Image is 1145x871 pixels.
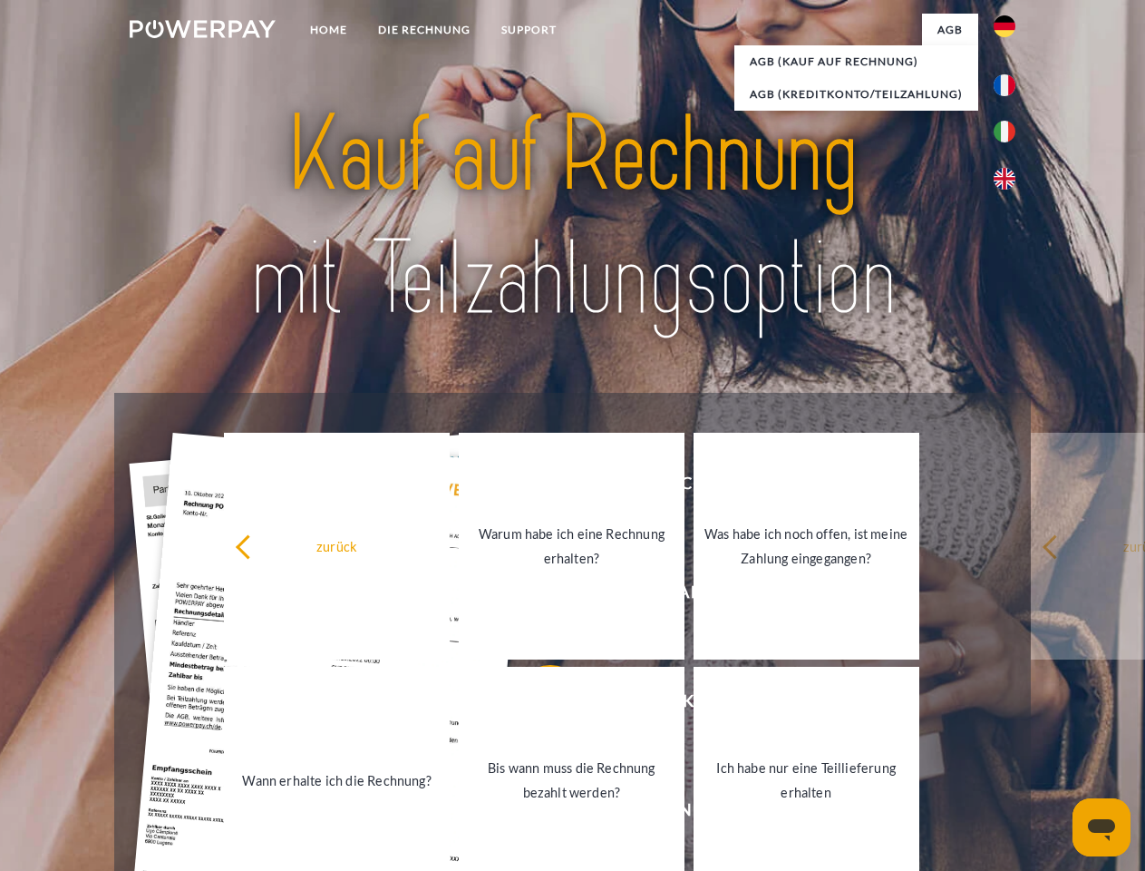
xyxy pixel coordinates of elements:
[235,533,439,558] div: zurück
[1072,798,1130,856] iframe: Schaltfläche zum Öffnen des Messaging-Fensters
[734,78,978,111] a: AGB (Kreditkonto/Teilzahlung)
[994,168,1015,190] img: en
[130,20,276,38] img: logo-powerpay-white.svg
[295,14,363,46] a: Home
[704,756,908,805] div: Ich habe nur eine Teillieferung erhalten
[363,14,486,46] a: DIE RECHNUNG
[694,433,919,660] a: Was habe ich noch offen, ist meine Zahlung eingegangen?
[994,15,1015,37] img: de
[704,522,908,571] div: Was habe ich noch offen, ist meine Zahlung eingegangen?
[734,45,978,78] a: AGB (Kauf auf Rechnung)
[235,768,439,792] div: Wann erhalte ich die Rechnung?
[470,756,674,805] div: Bis wann muss die Rechnung bezahlt werden?
[173,87,972,347] img: title-powerpay_de.svg
[486,14,572,46] a: SUPPORT
[994,74,1015,96] img: fr
[994,121,1015,142] img: it
[922,14,978,46] a: agb
[470,522,674,571] div: Warum habe ich eine Rechnung erhalten?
